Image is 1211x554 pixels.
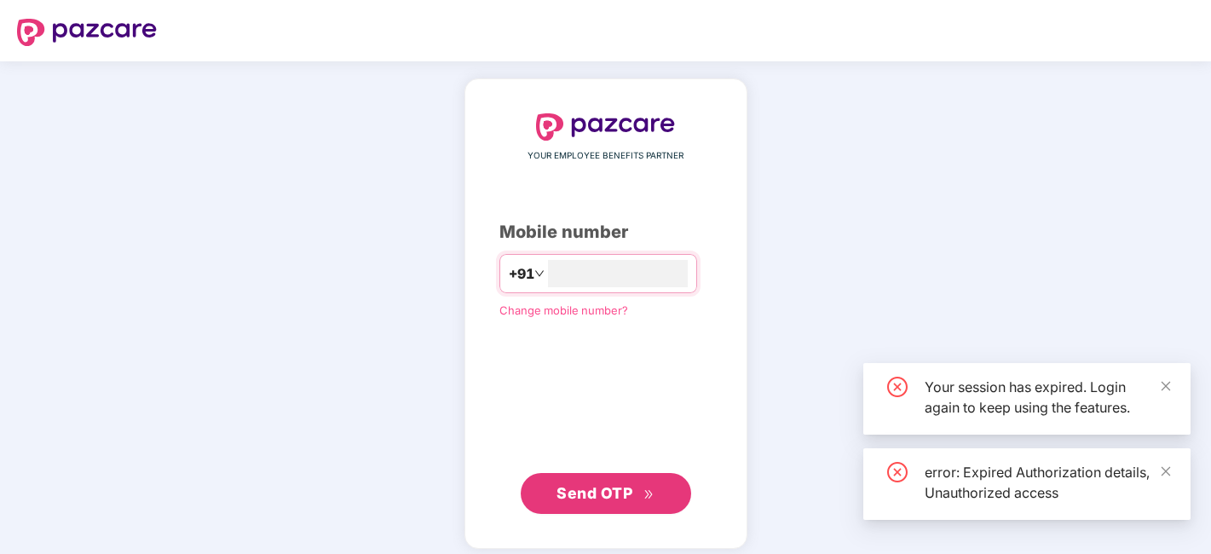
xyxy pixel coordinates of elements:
[1160,465,1172,477] span: close
[534,268,545,279] span: down
[528,149,683,163] span: YOUR EMPLOYEE BENEFITS PARTNER
[499,303,628,317] a: Change mobile number?
[925,377,1170,418] div: Your session has expired. Login again to keep using the features.
[1160,380,1172,392] span: close
[643,489,655,500] span: double-right
[536,113,676,141] img: logo
[521,473,691,514] button: Send OTPdouble-right
[887,377,908,397] span: close-circle
[17,19,157,46] img: logo
[509,263,534,285] span: +91
[887,462,908,482] span: close-circle
[925,462,1170,503] div: error: Expired Authorization details, Unauthorized access
[556,484,632,502] span: Send OTP
[499,219,712,245] div: Mobile number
